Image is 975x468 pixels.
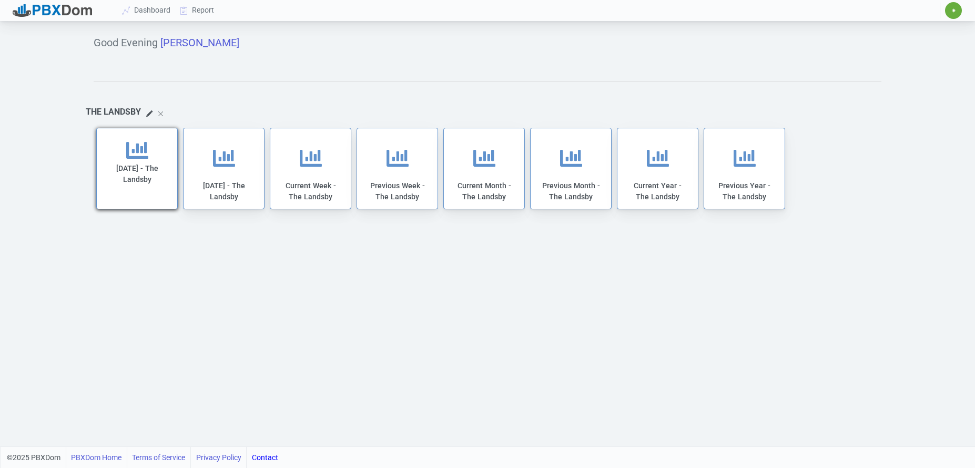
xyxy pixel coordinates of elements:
span: Previous Week - The Landsby [370,181,425,201]
i: Edit Category [146,108,153,121]
a: PBXDom Home [71,447,121,468]
a: Contact [252,447,278,468]
a: Privacy Policy [196,447,241,468]
span: Current Week - The Landsby [286,181,336,201]
button: ✷ [944,2,962,19]
span: Current Month - The Landsby [458,181,511,201]
span: Current Year - The Landsby [634,181,682,201]
a: Report [176,1,219,20]
span: [PERSON_NAME] [160,36,239,49]
h6: The Landsby [86,107,141,117]
a: Dashboard [118,1,176,20]
span: [DATE] - The Landsby [203,181,245,201]
span: Previous Month - The Landsby [542,181,600,201]
a: Terms of Service [132,447,185,468]
i: Delete Category [157,110,164,121]
span: ✷ [951,7,956,14]
div: ©2025 PBXDom [7,447,278,468]
h5: Good Evening [94,36,881,49]
span: [DATE] - The Landsby [116,164,158,184]
span: Previous Year - The Landsby [718,181,770,201]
